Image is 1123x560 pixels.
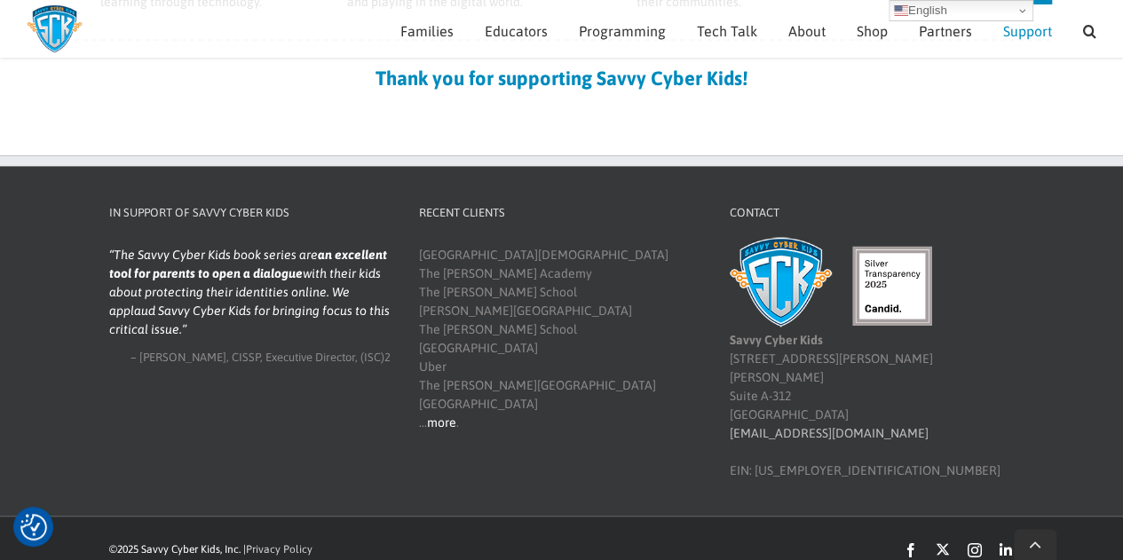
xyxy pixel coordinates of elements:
[265,351,355,364] span: Executive Director
[246,542,312,555] a: Privacy Policy
[360,351,391,364] span: (ISC)2
[919,24,972,38] span: Partners
[419,204,701,222] h4: Recent Clients
[27,4,83,53] img: Savvy Cyber Kids Logo
[579,24,666,38] span: Programming
[788,24,826,38] span: About
[109,246,391,339] blockquote: The Savvy Cyber Kids book series are with their kids about protecting their identities online. We...
[730,237,832,326] img: Savvy Cyber Kids
[427,415,456,430] a: more
[139,351,260,364] span: [PERSON_NAME], CISSP
[730,426,929,440] a: [EMAIL_ADDRESS][DOMAIN_NAME]
[697,24,757,38] span: Tech Talk
[730,333,823,347] b: Savvy Cyber Kids
[730,246,1012,479] div: [STREET_ADDRESS][PERSON_NAME][PERSON_NAME] Suite A-312 [GEOGRAPHIC_DATA] EIN: [US_EMPLOYER_IDENTI...
[894,4,908,18] img: en
[852,246,932,326] img: candid-seal-silver-2025.svg
[109,204,391,222] h4: In Support of Savvy Cyber Kids
[20,514,47,540] button: Consent Preferences
[1003,24,1052,38] span: Support
[400,24,454,38] span: Families
[376,67,747,90] strong: Thank you for supporting Savvy Cyber Kids!
[419,246,701,432] div: [GEOGRAPHIC_DATA][DEMOGRAPHIC_DATA] The [PERSON_NAME] Academy The [PERSON_NAME] School [PERSON_NA...
[109,540,651,556] div: ©2025 Savvy Cyber Kids, Inc. |
[20,514,47,540] img: Revisit consent button
[730,204,1012,222] h4: Contact
[485,24,548,38] span: Educators
[857,24,888,38] span: Shop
